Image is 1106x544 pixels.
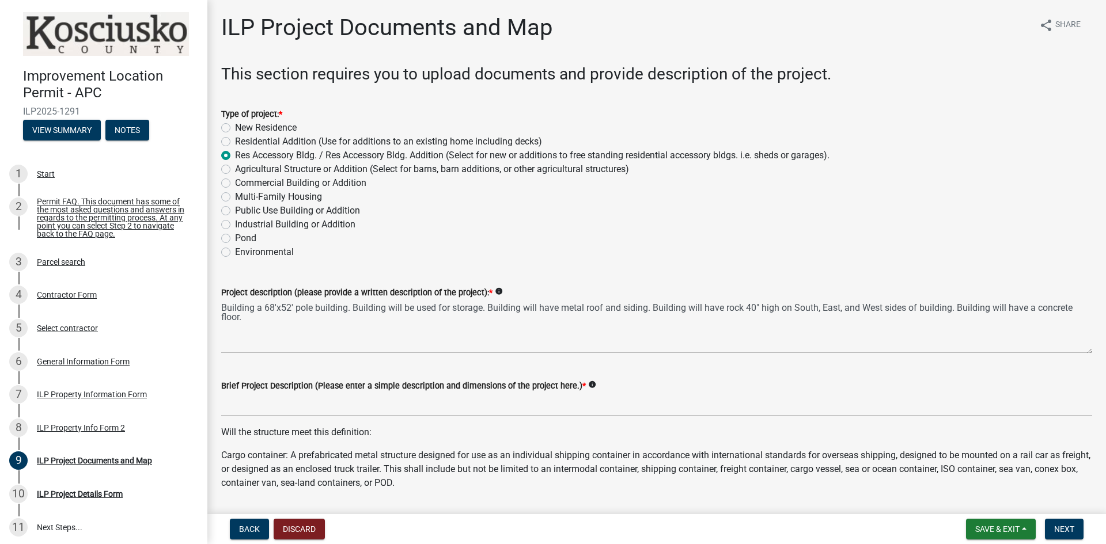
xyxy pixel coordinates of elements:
div: 2 [9,197,28,216]
div: 4 [9,286,28,304]
wm-modal-confirm: Summary [23,126,101,135]
h4: Improvement Location Permit - APC [23,68,198,101]
span: ILP2025-1291 [23,106,184,117]
div: General Information Form [37,357,130,366]
label: Environmental [235,245,294,259]
h3: This section requires you to upload documents and provide description of the project. [221,64,1092,84]
div: ILP Property Information Form [37,390,147,398]
div: 9 [9,451,28,470]
label: Project description (please provide a written description of the project): [221,289,493,297]
button: shareShare [1030,14,1090,36]
div: Select contractor [37,324,98,332]
div: Parcel search [37,258,85,266]
label: Residential Addition (Use for additions to an existing home including decks) [235,135,542,149]
div: ILP Property Info Form 2 [37,424,125,432]
div: 10 [9,485,28,503]
div: Permit FAQ. This document has some of the most asked questions and answers in regards to the perm... [37,197,189,238]
button: Discard [274,519,325,539]
p: Cargo container: A prefabricated metal structure designed for use as an individual shipping conta... [221,448,1092,490]
div: ILP Project Details Form [37,490,123,498]
i: share [1039,18,1053,32]
h1: ILP Project Documents and Map [221,14,552,41]
span: Save & Exit [975,524,1020,534]
label: Public Use Building or Addition [235,204,360,218]
button: Notes [105,120,149,140]
label: Type of project: [221,111,282,119]
label: Brief Project Description (Please enter a simple description and dimensions of the project here.) [221,382,586,390]
button: Back [230,519,269,539]
div: 5 [9,319,28,337]
img: Kosciusko County, Indiana [23,12,189,56]
span: Share [1055,18,1081,32]
button: Save & Exit [966,519,1036,539]
label: Industrial Building or Addition [235,218,355,231]
button: View Summary [23,120,101,140]
p: Will the structure meet this definition: [221,425,1092,439]
div: 3 [9,253,28,271]
div: Contractor Form [37,291,97,299]
div: 11 [9,518,28,537]
label: Multi-Family Housing [235,190,322,204]
div: 8 [9,419,28,437]
div: 7 [9,385,28,404]
span: Back [239,524,260,534]
div: Start [37,170,55,178]
wm-modal-confirm: Notes [105,126,149,135]
div: 6 [9,352,28,371]
label: Pond [235,231,256,245]
label: Agricultural Structure or Addition (Select for barns, barn additions, or other agricultural struc... [235,162,629,176]
span: Next [1054,524,1074,534]
i: info [588,381,596,389]
label: Commercial Building or Addition [235,176,366,190]
div: 1 [9,165,28,183]
button: Next [1045,519,1084,539]
div: ILP Project Documents and Map [37,456,152,465]
i: info [495,287,503,295]
label: New Residence [235,121,297,135]
label: Res Accessory Bldg. / Res Accessory Bldg. Addition (Select for new or additions to free standing ... [235,149,829,162]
